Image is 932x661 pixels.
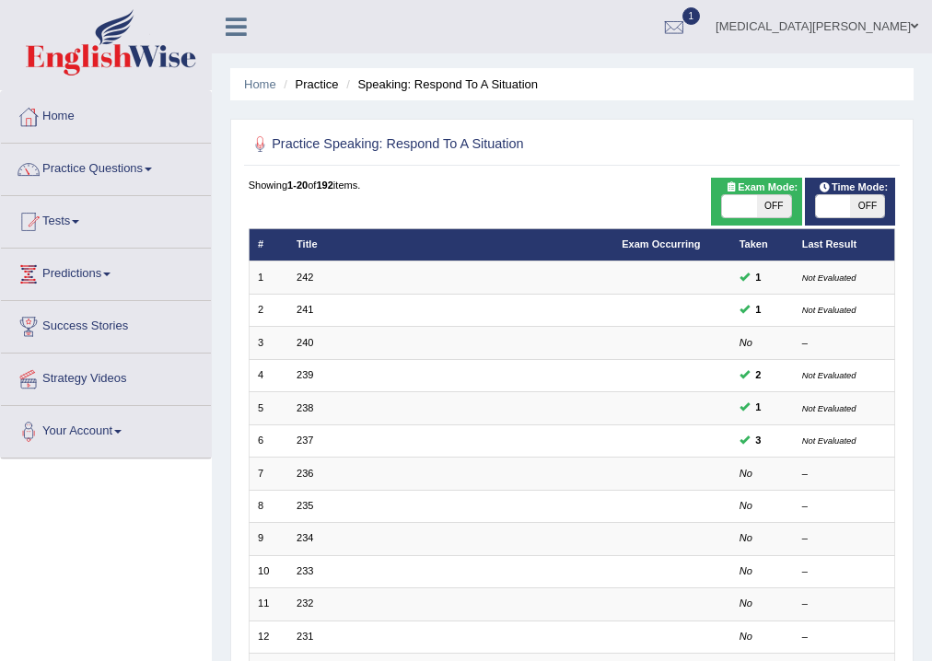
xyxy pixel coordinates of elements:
[802,499,886,514] div: –
[802,305,856,315] small: Not Evaluated
[249,588,288,620] td: 11
[740,631,752,642] em: No
[288,228,613,261] th: Title
[297,435,313,446] a: 237
[719,180,804,196] span: Exam Mode:
[802,370,856,380] small: Not Evaluated
[249,359,288,391] td: 4
[249,294,288,326] td: 2
[740,468,752,479] em: No
[750,400,767,416] span: You can still take this question
[1,301,211,347] a: Success Stories
[297,500,313,511] a: 235
[297,369,313,380] a: 239
[297,402,313,413] a: 238
[802,403,856,413] small: Not Evaluated
[802,435,856,446] small: Not Evaluated
[249,133,650,157] h2: Practice Speaking: Respond To A Situation
[740,337,752,348] em: No
[297,337,313,348] a: 240
[249,523,288,555] td: 9
[249,620,288,653] td: 12
[249,327,288,359] td: 3
[740,500,752,511] em: No
[249,178,896,192] div: Showing of items.
[757,195,791,217] span: OFF
[249,392,288,424] td: 5
[249,458,288,490] td: 7
[279,75,338,93] li: Practice
[297,597,313,609] a: 232
[249,490,288,522] td: 8
[297,532,313,543] a: 234
[750,270,767,286] span: You can still take this question
[1,91,211,137] a: Home
[297,304,313,315] a: 241
[244,77,276,91] a: Home
[297,565,313,576] a: 233
[1,196,211,242] a: Tests
[750,302,767,319] span: You can still take this question
[297,468,313,479] a: 236
[793,228,895,261] th: Last Result
[342,75,538,93] li: Speaking: Respond To A Situation
[249,261,288,294] td: 1
[750,433,767,449] span: You can still take this question
[1,249,211,295] a: Predictions
[750,367,767,384] span: You can still take this question
[802,467,886,481] div: –
[249,555,288,587] td: 10
[740,565,752,576] em: No
[812,180,893,196] span: Time Mode:
[730,228,793,261] th: Taken
[1,354,211,400] a: Strategy Videos
[802,564,886,579] div: –
[622,238,700,249] a: Exam Occurring
[850,195,884,217] span: OFF
[802,531,886,546] div: –
[802,273,856,283] small: Not Evaluated
[802,597,886,611] div: –
[249,424,288,457] td: 6
[740,532,752,543] em: No
[297,272,313,283] a: 242
[316,180,332,191] b: 192
[682,7,701,25] span: 1
[1,406,211,452] a: Your Account
[802,336,886,351] div: –
[711,178,801,226] div: Show exams occurring in exams
[802,630,886,644] div: –
[249,228,288,261] th: #
[297,631,313,642] a: 231
[1,144,211,190] a: Practice Questions
[740,597,752,609] em: No
[287,180,308,191] b: 1-20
